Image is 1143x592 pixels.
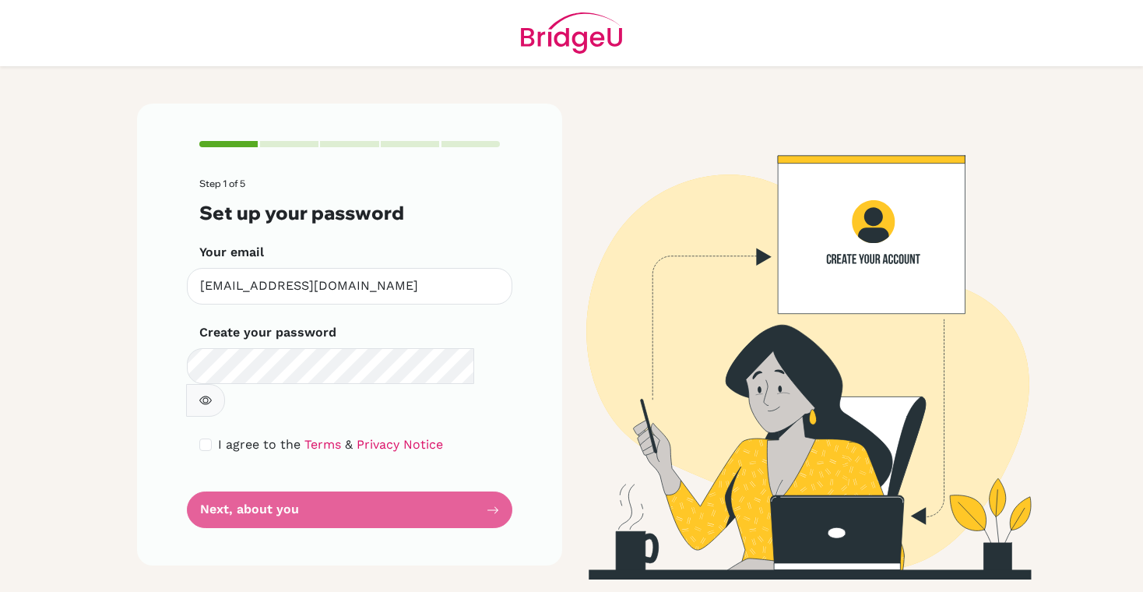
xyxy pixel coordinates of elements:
span: Step 1 of 5 [199,178,245,189]
input: Insert your email* [187,268,512,305]
span: & [345,437,353,452]
label: Your email [199,243,264,262]
label: Create your password [199,323,336,342]
a: Terms [304,437,341,452]
span: I agree to the [218,437,301,452]
a: Privacy Notice [357,437,443,452]
h3: Set up your password [199,202,500,224]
